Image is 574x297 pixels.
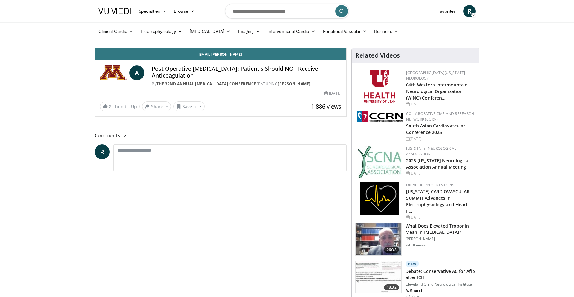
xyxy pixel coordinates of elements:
img: a04ee3ba-8487-4636-b0fb-5e8d268f3737.png.150x105_q85_autocrop_double_scale_upscale_version-0.2.png [357,111,403,122]
a: Collaborative CME and Research Network (CCRN) [406,111,474,122]
a: [PERSON_NAME] [278,81,311,86]
a: [GEOGRAPHIC_DATA][US_STATE] Neurology [406,70,465,81]
div: [DATE] [406,171,474,176]
div: [DATE] [406,215,474,220]
p: 99.1K views [406,243,426,248]
a: Email [PERSON_NAME] [95,48,346,60]
div: By FEATURING [152,81,341,87]
div: [DATE] [324,91,341,96]
img: 1860aa7a-ba06-47e3-81a4-3dc728c2b4cf.png.150x105_q85_autocrop_double_scale_upscale_version-0.2.png [360,182,399,215]
a: Electrophysiology [137,25,186,38]
div: [DATE] [406,101,474,107]
a: Browse [170,5,199,17]
a: Imaging [234,25,264,38]
a: A [129,65,144,80]
p: A. Kharal [406,288,475,293]
a: R [463,5,476,17]
a: Interventional Cardio [264,25,319,38]
span: 8 [109,104,111,109]
a: Peripheral Vascular [319,25,370,38]
img: VuMedi Logo [98,8,131,14]
p: New [406,261,419,267]
h4: Related Videos [355,52,400,59]
img: 514e11ea-87f1-47fb-adb8-ddffea0a3059.150x105_q85_crop-smart_upscale.jpg [356,261,401,293]
a: 64th Western Intermountain Neurological Organization (WINO) Conferen… [406,82,468,101]
p: [PERSON_NAME] [406,237,475,242]
a: Clinical Cardio [95,25,137,38]
a: Favorites [434,5,460,17]
input: Search topics, interventions [225,4,349,19]
a: 2025 [US_STATE] Neurological Association Annual Meeting [406,157,470,170]
a: The 32nd Annual [MEDICAL_DATA] Conference [156,81,256,86]
img: b123db18-9392-45ae-ad1d-42c3758a27aa.jpg.150x105_q85_autocrop_double_scale_upscale_version-0.2.jpg [358,146,402,178]
button: Share [142,101,171,111]
a: 8 Thumbs Up [100,102,140,111]
p: Cleveland Clinic Neurological Institute [406,282,475,287]
div: Didactic Presentations [406,182,474,188]
h3: Debate: Conservative AC for Afib after ICH [406,268,475,281]
span: 18:32 [384,284,399,290]
h4: Post Operative [MEDICAL_DATA]: Patient's Should NOT Receive Anticoagulation [152,65,341,79]
a: Business [370,25,402,38]
a: 06:38 What Does Elevated Troponin Mean in [MEDICAL_DATA]? [PERSON_NAME] 99.1K views [355,223,475,256]
a: [US_STATE] CARDIOVASCULAR SUMMIT Advances in Electrophysiology and Heart F… [406,188,470,214]
a: Specialties [135,5,170,17]
a: [MEDICAL_DATA] [186,25,234,38]
div: [DATE] [406,136,474,142]
button: Save to [173,101,205,111]
a: South Asian Cardiovascular Conference 2025 [406,123,465,135]
span: Comments 2 [95,131,347,140]
a: [US_STATE] Neurological Association [406,146,456,157]
span: 1,886 views [311,103,341,110]
img: The 32nd Annual Cardiac Arrhythmias Conference [100,65,127,80]
a: R [95,144,110,159]
h3: What Does Elevated Troponin Mean in [MEDICAL_DATA]? [406,223,475,235]
img: 98daf78a-1d22-4ebe-927e-10afe95ffd94.150x105_q85_crop-smart_upscale.jpg [356,223,401,255]
img: f6362829-b0a3-407d-a044-59546adfd345.png.150x105_q85_autocrop_double_scale_upscale_version-0.2.png [364,70,395,103]
span: 06:38 [384,247,399,253]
